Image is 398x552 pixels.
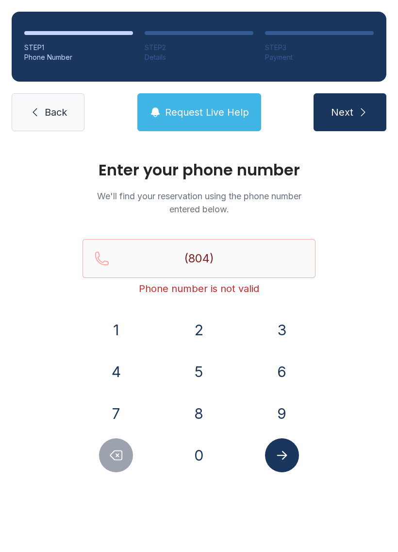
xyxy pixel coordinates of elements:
button: 1 [99,313,133,347]
div: Phone Number [24,52,133,62]
span: Request Live Help [165,105,249,119]
input: Reservation phone number [83,239,315,278]
span: Back [45,105,67,119]
button: Delete number [99,438,133,472]
button: 7 [99,397,133,431]
button: 6 [265,355,299,389]
div: Phone number is not valid [83,282,315,295]
button: 9 [265,397,299,431]
div: Details [145,52,253,62]
button: 8 [182,397,216,431]
button: 2 [182,313,216,347]
button: 5 [182,355,216,389]
p: We'll find your reservation using the phone number entered below. [83,190,315,216]
div: STEP 1 [24,43,133,52]
div: STEP 2 [145,43,253,52]
div: STEP 3 [265,43,374,52]
button: 0 [182,438,216,472]
div: Payment [265,52,374,62]
button: 3 [265,313,299,347]
button: 4 [99,355,133,389]
button: Submit lookup form [265,438,299,472]
span: Next [331,105,353,119]
h1: Enter your phone number [83,162,315,178]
